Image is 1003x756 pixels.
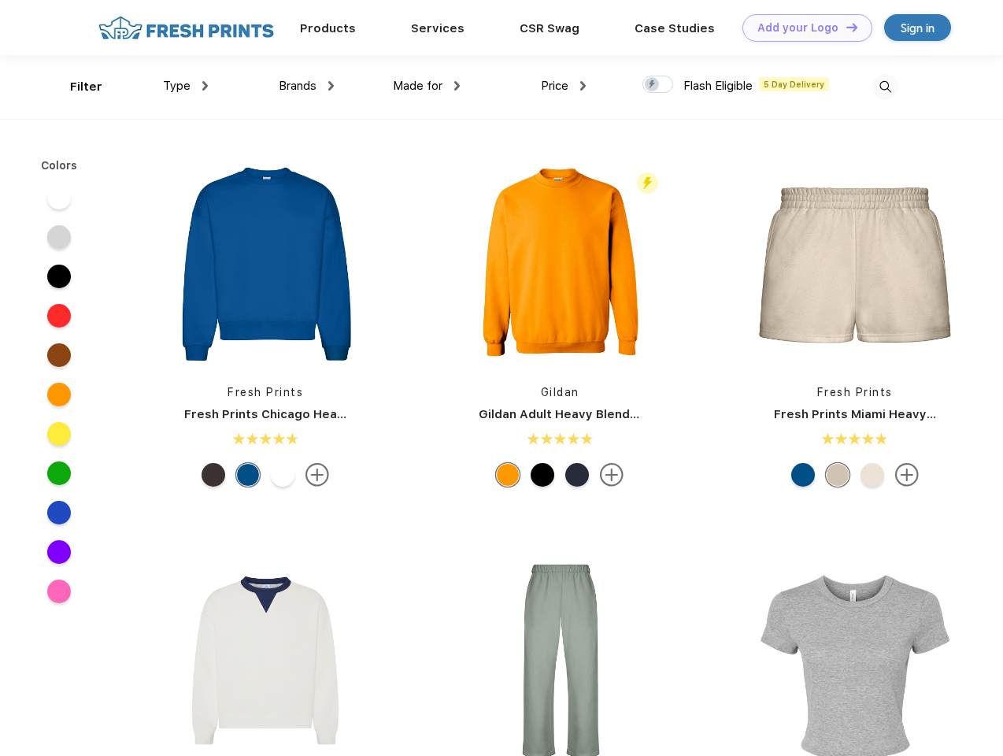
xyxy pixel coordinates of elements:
div: Dark Chocolate mto [202,463,225,487]
a: Products [300,21,356,35]
div: Sign in [901,19,935,37]
a: Gildan Adult Heavy Blend Adult 8 Oz. 50/50 Fleece Crew [479,407,816,421]
img: dropdown.png [202,81,208,91]
div: Buttermilk mto [861,463,884,487]
span: Flash Eligible [683,79,753,93]
div: Royal Blue mto [236,463,260,487]
img: more.svg [305,463,329,487]
a: Gildan [541,386,579,398]
img: dropdown.png [328,81,334,91]
div: Black [531,463,554,487]
div: Colors [29,157,90,174]
span: Price [541,79,568,93]
div: Hth Dark Navy [565,463,589,487]
a: Fresh Prints Chicago Heavyweight Crewneck [184,407,456,421]
img: dropdown.png [454,81,460,91]
span: Made for [393,79,442,93]
div: Royal Blue mto [791,463,815,487]
img: flash_active_toggle.svg [637,172,658,194]
span: Type [163,79,191,93]
img: more.svg [895,463,919,487]
img: func=resize&h=266 [750,159,960,369]
div: Filter [70,78,102,96]
img: desktop_search.svg [872,74,898,100]
img: more.svg [600,463,624,487]
div: Sand mto [826,463,849,487]
div: Gold [496,463,520,487]
img: DT [846,23,857,31]
div: Add your Logo [757,21,838,35]
img: func=resize&h=266 [455,159,664,369]
img: fo%20logo%202.webp [94,14,279,42]
a: Fresh Prints [817,386,893,398]
a: Fresh Prints [228,386,303,398]
span: Brands [279,79,316,93]
img: func=resize&h=266 [161,159,370,369]
img: dropdown.png [580,81,586,91]
span: 5 Day Delivery [759,77,829,91]
a: Sign in [884,14,951,41]
div: White [271,463,294,487]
